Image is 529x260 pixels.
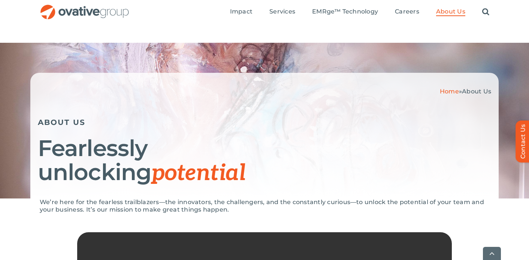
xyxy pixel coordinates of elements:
[230,8,253,16] a: Impact
[40,198,489,213] p: We’re here for the fearless trailblazers—the innovators, the challengers, and the constantly curi...
[38,118,491,127] h5: ABOUT US
[269,8,295,15] span: Services
[230,8,253,15] span: Impact
[436,8,465,15] span: About Us
[462,88,491,95] span: About Us
[312,8,378,15] span: EMRge™ Technology
[395,8,419,15] span: Careers
[395,8,419,16] a: Careers
[38,136,491,185] h1: Fearlessly unlocking
[40,4,130,11] a: OG_Full_horizontal_RGB
[436,8,465,16] a: About Us
[269,8,295,16] a: Services
[482,8,489,16] a: Search
[440,88,459,95] a: Home
[151,160,245,187] span: potential
[440,88,491,95] span: »
[312,8,378,16] a: EMRge™ Technology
